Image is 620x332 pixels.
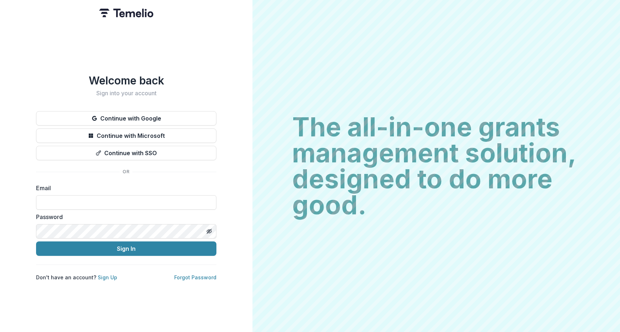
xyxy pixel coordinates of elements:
a: Sign Up [98,274,117,280]
button: Sign In [36,241,216,256]
button: Toggle password visibility [203,226,215,237]
button: Continue with SSO [36,146,216,160]
label: Password [36,213,212,221]
h1: Welcome back [36,74,216,87]
button: Continue with Google [36,111,216,126]
img: Temelio [99,9,153,17]
p: Don't have an account? [36,274,117,281]
h2: Sign into your account [36,90,216,97]
button: Continue with Microsoft [36,128,216,143]
label: Email [36,184,212,192]
a: Forgot Password [174,274,216,280]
